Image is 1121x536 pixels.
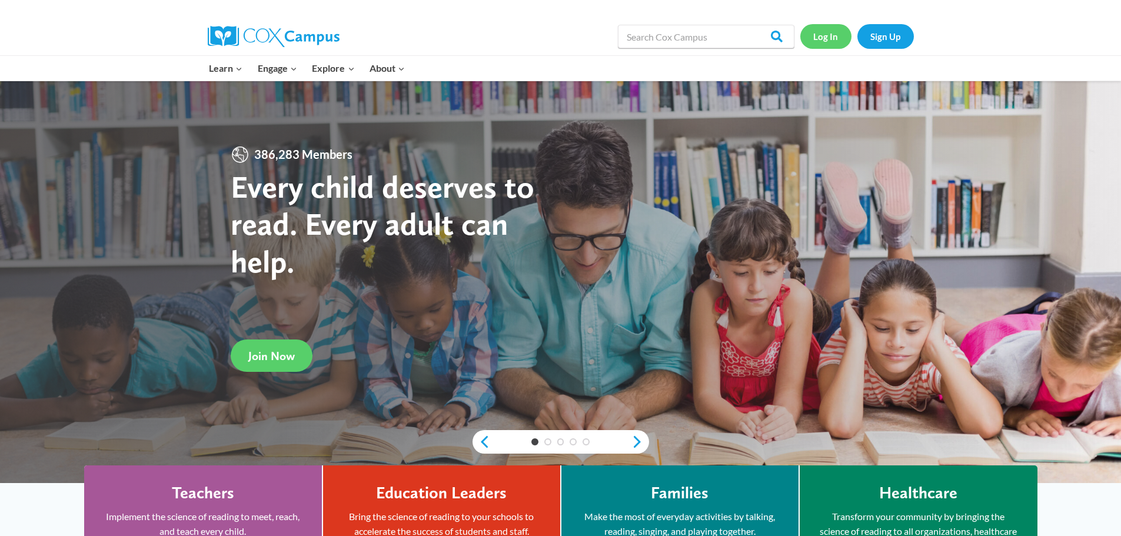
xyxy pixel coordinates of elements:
nav: Primary Navigation [202,56,413,81]
h4: Families [651,483,708,503]
a: Log In [800,24,851,48]
a: 4 [570,438,577,445]
input: Search Cox Campus [618,25,794,48]
h4: Healthcare [879,483,957,503]
h4: Education Leaders [376,483,507,503]
a: 2 [544,438,551,445]
nav: Secondary Navigation [800,24,914,48]
a: Sign Up [857,24,914,48]
strong: Every child deserves to read. Every adult can help. [231,168,534,280]
a: next [631,435,649,449]
h4: Teachers [172,483,234,503]
span: Join Now [248,349,295,363]
span: 386,283 Members [250,145,357,164]
button: Child menu of Learn [202,56,251,81]
a: Join Now [231,339,312,372]
button: Child menu of Engage [250,56,305,81]
a: previous [473,435,490,449]
a: 5 [583,438,590,445]
img: Cox Campus [208,26,340,47]
button: Child menu of About [362,56,413,81]
div: content slider buttons [473,430,649,454]
button: Child menu of Explore [305,56,362,81]
a: 1 [531,438,538,445]
a: 3 [557,438,564,445]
